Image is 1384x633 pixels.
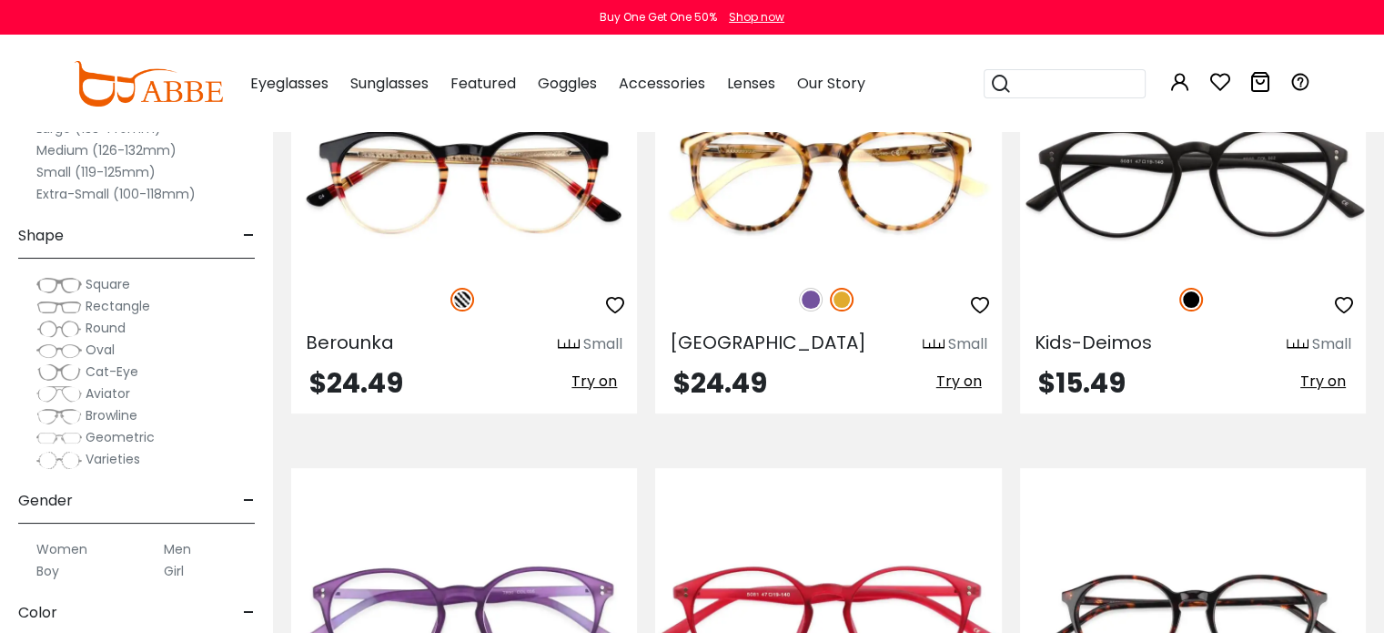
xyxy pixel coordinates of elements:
[673,363,767,403] span: $24.49
[36,298,82,316] img: Rectangle.png
[923,338,945,352] img: size ruler
[36,407,82,425] img: Browline.png
[36,276,82,294] img: Square.png
[36,429,82,447] img: Geometric.png
[948,333,987,355] div: Small
[36,451,82,470] img: Varieties.png
[350,73,429,94] span: Sunglasses
[571,371,617,392] span: Try on
[36,139,177,161] label: Medium (126-132mm)
[291,95,637,268] img: Pattern Berounka - Acetate ,Universal Bridge Fit
[250,73,328,94] span: Eyeglasses
[74,61,223,107] img: abbeglasses.com
[1035,330,1152,355] span: Kids-Deimos
[600,9,717,26] div: Buy One Get One 50%
[86,384,130,403] span: Aviator
[18,479,73,523] span: Gender
[36,342,82,360] img: Oval.png
[830,288,854,311] img: Yellow
[670,330,866,355] span: [GEOGRAPHIC_DATA]
[720,9,784,25] a: Shop now
[619,73,705,94] span: Accessories
[797,73,865,94] span: Our Story
[309,363,403,403] span: $24.49
[558,338,580,352] img: size ruler
[1038,363,1126,403] span: $15.49
[86,297,150,315] span: Rectangle
[36,538,87,560] label: Women
[1179,288,1203,311] img: Black
[655,95,1001,268] img: Yellow Innsbruck - Acetate ,Universal Bridge Fit
[1295,370,1351,393] button: Try on
[583,333,622,355] div: Small
[86,406,137,424] span: Browline
[727,73,775,94] span: Lenses
[566,370,622,393] button: Try on
[729,9,784,26] div: Shop now
[36,385,82,403] img: Aviator.png
[36,560,59,582] label: Boy
[18,214,64,258] span: Shape
[36,363,82,382] img: Cat-Eye.png
[36,320,82,338] img: Round.png
[450,73,516,94] span: Featured
[1020,95,1366,268] img: Black Kids-Deimos - TR ,Light Weight
[36,161,156,183] label: Small (119-125mm)
[936,371,982,392] span: Try on
[1312,333,1351,355] div: Small
[243,479,255,523] span: -
[164,538,191,560] label: Men
[243,214,255,258] span: -
[86,319,126,337] span: Round
[306,330,394,355] span: Berounka
[1287,338,1308,352] img: size ruler
[36,183,196,205] label: Extra-Small (100-118mm)
[450,288,474,311] img: Pattern
[86,341,115,359] span: Oval
[164,560,184,582] label: Girl
[538,73,597,94] span: Goggles
[86,362,138,381] span: Cat-Eye
[1300,371,1346,392] span: Try on
[86,428,155,446] span: Geometric
[799,288,823,311] img: Purple
[86,450,140,468] span: Varieties
[931,370,987,393] button: Try on
[86,275,130,293] span: Square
